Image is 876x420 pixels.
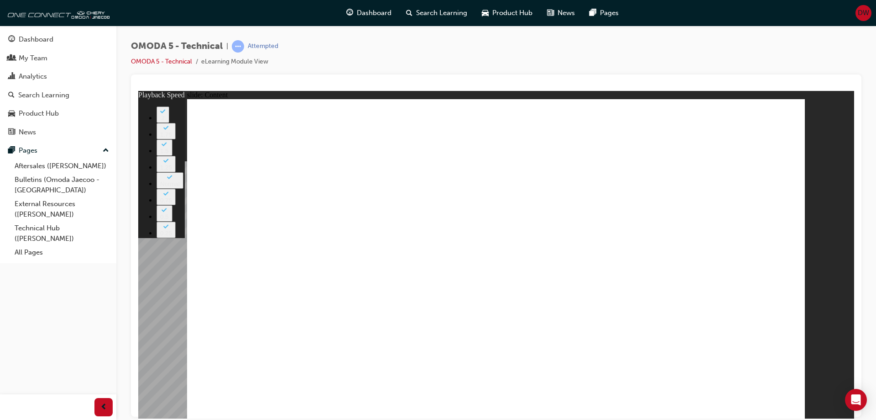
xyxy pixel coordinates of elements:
span: pages-icon [589,7,596,19]
a: pages-iconPages [582,4,626,22]
img: oneconnect [5,4,109,22]
span: Search Learning [416,8,467,18]
span: chart-icon [8,73,15,81]
span: Product Hub [492,8,532,18]
span: Dashboard [357,8,391,18]
span: search-icon [8,91,15,100]
span: OMODA 5 - Technical [131,41,223,52]
a: OMODA 5 - Technical [131,58,192,65]
span: search-icon [406,7,412,19]
a: External Resources ([PERSON_NAME]) [11,197,113,221]
li: eLearning Module View [201,57,268,67]
a: Bulletins (Omoda Jaecoo - [GEOGRAPHIC_DATA]) [11,173,113,197]
span: guage-icon [8,36,15,44]
span: prev-icon [100,402,107,413]
span: people-icon [8,54,15,63]
div: Analytics [19,71,47,82]
a: Analytics [4,68,113,85]
a: search-iconSearch Learning [399,4,474,22]
div: Open Intercom Messenger [845,389,867,411]
a: Aftersales ([PERSON_NAME]) [11,159,113,173]
span: | [226,41,228,52]
div: My Team [19,53,47,64]
span: Pages [600,8,619,18]
a: Technical Hub ([PERSON_NAME]) [11,221,113,245]
a: All Pages [11,245,113,260]
span: car-icon [8,110,15,118]
div: Attempted [248,42,278,51]
button: DW [855,5,871,21]
button: Pages [4,142,113,159]
span: DW [858,8,869,18]
div: Product Hub [19,108,59,119]
a: Search Learning [4,87,113,104]
a: My Team [4,50,113,67]
div: News [19,127,36,138]
span: pages-icon [8,147,15,155]
a: car-iconProduct Hub [474,4,540,22]
a: guage-iconDashboard [339,4,399,22]
a: Dashboard [4,31,113,48]
div: Pages [19,145,37,156]
span: learningRecordVerb_ATTEMPT-icon [232,40,244,53]
div: Search Learning [18,90,69,101]
span: News [558,8,575,18]
span: car-icon [482,7,489,19]
span: up-icon [103,145,109,157]
div: Dashboard [19,34,53,45]
a: news-iconNews [540,4,582,22]
span: news-icon [547,7,554,19]
button: DashboardMy TeamAnalyticsSearch LearningProduct HubNews [4,29,113,142]
span: news-icon [8,128,15,137]
a: Product Hub [4,105,113,122]
span: guage-icon [346,7,353,19]
a: News [4,124,113,141]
